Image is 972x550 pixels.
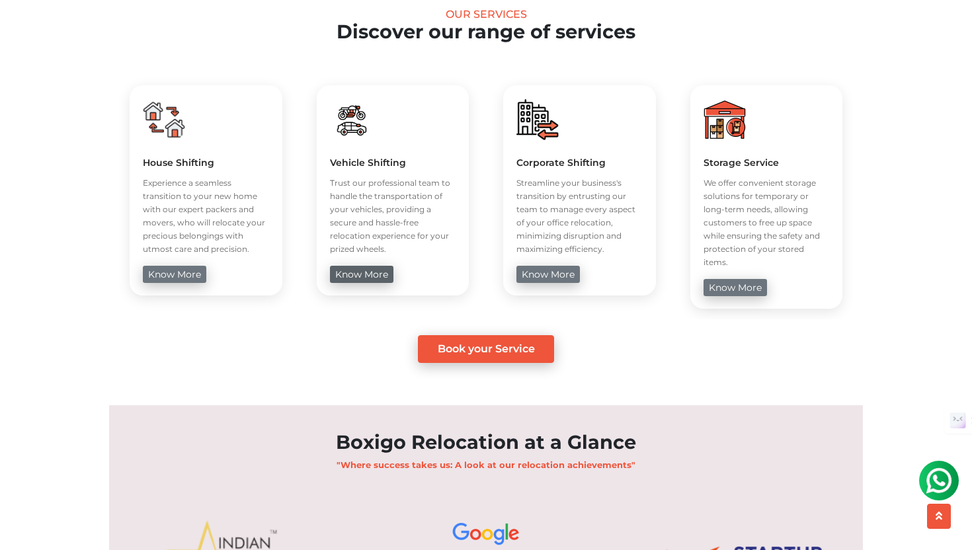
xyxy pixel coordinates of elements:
[704,157,830,169] h5: Storage Service
[704,98,746,141] img: boxigo_packers_and_movers_huge_savings
[516,266,580,283] a: know more
[927,504,951,529] button: scroll up
[39,8,933,20] div: Our Services
[516,177,643,256] p: Streamline your business's transition by entrusting our team to manage every aspect of your offic...
[330,157,456,169] h5: Vehicle Shifting
[330,177,456,256] p: Trust our professional team to handle the transportation of your vehicles, providing a secure and...
[13,13,40,40] img: whatsapp-icon.svg
[143,177,269,256] p: Experience a seamless transition to your new home with our expert packers and movers, who will re...
[330,98,372,141] img: boxigo_packers_and_movers_huge_savings
[143,266,206,283] a: know more
[516,157,643,169] h5: Corporate Shifting
[143,98,185,141] img: boxigo_packers_and_movers_huge_savings
[337,459,635,470] b: "Where success takes us: A look at our relocation achievements"
[516,98,559,141] img: boxigo_packers_and_movers_huge_savings
[109,431,863,454] h2: Boxigo Relocation at a Glance
[39,20,933,44] h2: Discover our range of services
[330,266,393,283] a: know more
[704,177,830,269] p: We offer convenient storage solutions for temporary or long-term needs, allowing customers to fre...
[418,335,555,363] a: Book your Service
[143,157,269,169] h5: House Shifting
[704,279,767,296] a: know more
